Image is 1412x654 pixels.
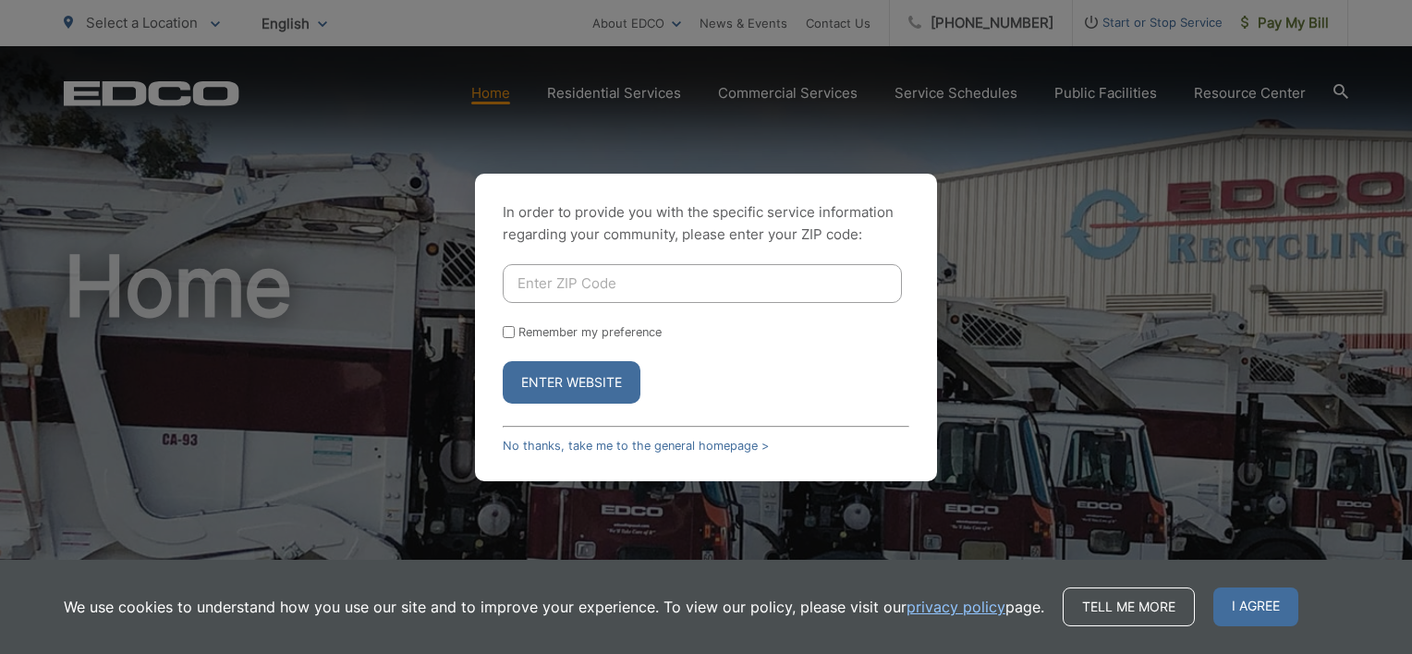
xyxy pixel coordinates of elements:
label: Remember my preference [518,325,662,339]
a: Tell me more [1063,587,1195,626]
span: I agree [1213,587,1298,626]
a: privacy policy [907,596,1005,618]
input: Enter ZIP Code [503,264,902,303]
button: Enter Website [503,361,640,404]
a: No thanks, take me to the general homepage > [503,439,769,453]
p: In order to provide you with the specific service information regarding your community, please en... [503,201,909,246]
p: We use cookies to understand how you use our site and to improve your experience. To view our pol... [64,596,1044,618]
